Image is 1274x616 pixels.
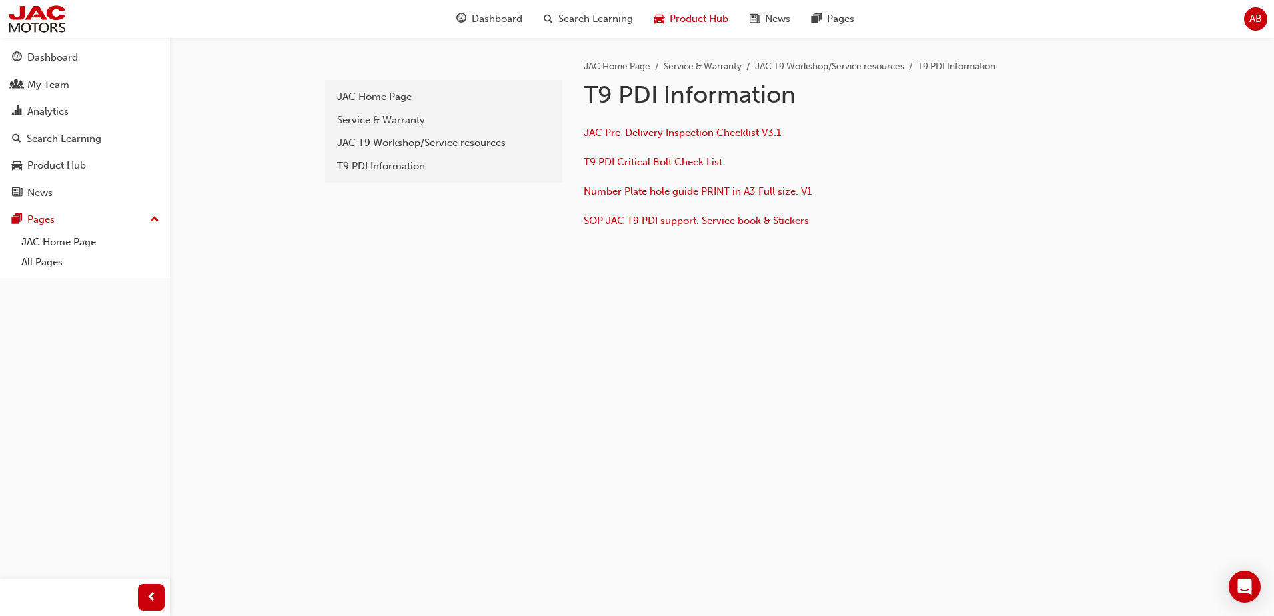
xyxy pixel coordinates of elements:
[12,214,22,226] span: pages-icon
[5,99,165,124] a: Analytics
[644,5,739,33] a: car-iconProduct Hub
[544,11,553,27] span: search-icon
[337,159,550,174] div: T9 PDI Information
[739,5,801,33] a: news-iconNews
[918,59,995,75] li: T9 PDI Information
[7,4,67,34] img: jac-portal
[147,589,157,606] span: prev-icon
[27,185,53,201] div: News
[584,185,812,197] a: Number Plate hole guide PRINT in A3 Full size. V1
[5,127,165,151] a: Search Learning
[12,133,21,145] span: search-icon
[827,11,854,27] span: Pages
[12,106,22,118] span: chart-icon
[16,252,165,273] a: All Pages
[337,135,550,151] div: JAC T9 Workshop/Service resources
[584,156,722,168] a: T9 PDI Critical Bolt Check List
[27,104,69,119] div: Analytics
[337,89,550,105] div: JAC Home Page
[5,207,165,232] button: Pages
[533,5,644,33] a: search-iconSearch Learning
[664,61,742,72] a: Service & Warranty
[330,109,557,132] a: Service & Warranty
[27,50,78,65] div: Dashboard
[584,127,781,139] a: JAC Pre-Delivery Inspection Checklist V3.1
[12,79,22,91] span: people-icon
[12,160,22,172] span: car-icon
[670,11,728,27] span: Product Hub
[472,11,522,27] span: Dashboard
[12,187,22,199] span: news-icon
[812,11,822,27] span: pages-icon
[750,11,760,27] span: news-icon
[12,52,22,64] span: guage-icon
[801,5,865,33] a: pages-iconPages
[27,77,69,93] div: My Team
[1229,571,1261,603] div: Open Intercom Messenger
[330,155,557,178] a: T9 PDI Information
[5,45,165,70] a: Dashboard
[1249,11,1262,27] span: AB
[584,215,809,227] a: SOP JAC T9 PDI support. Service book & Stickers
[337,113,550,128] div: Service & Warranty
[330,131,557,155] a: JAC T9 Workshop/Service resources
[446,5,533,33] a: guage-iconDashboard
[16,232,165,253] a: JAC Home Page
[27,158,86,173] div: Product Hub
[27,131,101,147] div: Search Learning
[5,181,165,205] a: News
[5,43,165,207] button: DashboardMy TeamAnalyticsSearch LearningProduct HubNews
[5,73,165,97] a: My Team
[755,61,904,72] a: JAC T9 Workshop/Service resources
[1244,7,1267,31] button: AB
[558,11,633,27] span: Search Learning
[584,61,650,72] a: JAC Home Page
[27,212,55,227] div: Pages
[584,80,1021,109] h1: T9 PDI Information
[765,11,790,27] span: News
[5,153,165,178] a: Product Hub
[150,211,159,229] span: up-icon
[654,11,664,27] span: car-icon
[330,85,557,109] a: JAC Home Page
[456,11,466,27] span: guage-icon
